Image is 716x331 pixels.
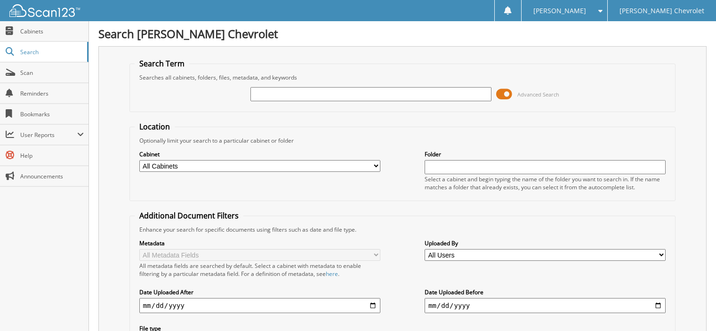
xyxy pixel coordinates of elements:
[326,270,338,278] a: here
[135,58,189,69] legend: Search Term
[20,27,84,35] span: Cabinets
[619,8,704,14] span: [PERSON_NAME] Chevrolet
[135,137,671,145] div: Optionally limit your search to a particular cabinet or folder
[517,91,559,98] span: Advanced Search
[139,262,380,278] div: All metadata fields are searched by default. Select a cabinet with metadata to enable filtering b...
[425,288,666,296] label: Date Uploaded Before
[139,150,380,158] label: Cabinet
[98,26,707,41] h1: Search [PERSON_NAME] Chevrolet
[20,152,84,160] span: Help
[135,121,175,132] legend: Location
[139,239,380,247] label: Metadata
[425,239,666,247] label: Uploaded By
[425,150,666,158] label: Folder
[533,8,586,14] span: [PERSON_NAME]
[20,172,84,180] span: Announcements
[135,210,243,221] legend: Additional Document Filters
[135,73,671,81] div: Searches all cabinets, folders, files, metadata, and keywords
[20,110,84,118] span: Bookmarks
[20,89,84,97] span: Reminders
[20,131,77,139] span: User Reports
[9,4,80,17] img: scan123-logo-white.svg
[20,69,84,77] span: Scan
[425,175,666,191] div: Select a cabinet and begin typing the name of the folder you want to search in. If the name match...
[139,298,380,313] input: start
[425,298,666,313] input: end
[135,226,671,234] div: Enhance your search for specific documents using filters such as date and file type.
[139,288,380,296] label: Date Uploaded After
[20,48,82,56] span: Search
